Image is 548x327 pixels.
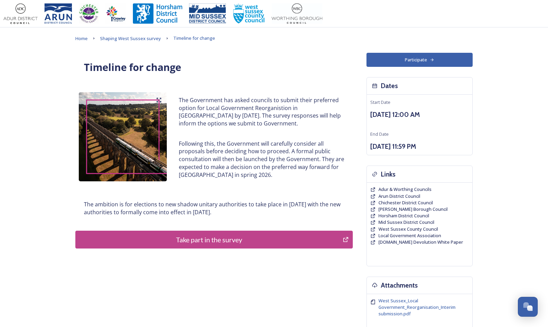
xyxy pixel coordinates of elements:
a: Shaping West Sussex survey [100,34,161,43]
button: Participate [366,53,473,67]
span: Horsham District Council [378,213,429,219]
img: 150ppimsdc%20logo%20blue.png [189,3,226,24]
span: End Date [370,131,389,137]
span: Chichester District Council [378,199,433,206]
span: Start Date [370,99,390,105]
a: Chichester District Council [378,199,433,206]
a: Horsham District Council [378,213,429,219]
img: WSCCPos-Spot-25mm.jpg [233,3,265,24]
img: Horsham%20DC%20Logo.jpg [133,3,182,24]
div: Take part in the survey [79,234,339,245]
p: The Government has asked councils to submit their preferred option for Local Government Reorganis... [179,96,344,128]
span: Home [75,35,88,41]
span: Local Government Association [378,232,441,239]
strong: Timeline for change [84,60,181,74]
a: Arun District Council [378,193,420,199]
a: Home [75,34,88,43]
h3: Attachments [381,280,418,290]
span: West Sussex_Local Government_Reorganisation_Interim submission.pdf [378,298,456,317]
a: Local Government Association [378,232,441,239]
p: The ambition is for elections to new shadow unitary authorities to take place in [DATE] with the ... [84,201,344,216]
a: [DOMAIN_NAME] Devolution White Paper [378,239,463,245]
button: Open Chat [518,297,538,317]
img: Crawley%20BC%20logo.jpg [105,3,126,24]
h3: Links [381,169,396,179]
span: Shaping West Sussex survey [100,35,161,41]
h3: [DATE] 11:59 PM [370,142,469,152]
a: Adur & Worthing Councils [378,186,432,193]
img: Arun%20District%20Council%20logo%20blue%20CMYK.jpg [45,3,72,24]
a: Mid Sussex District Council [378,219,434,226]
a: West Sussex County Council [378,226,438,232]
p: Following this, the Government will carefully consider all proposals before deciding how to proce... [179,140,344,179]
a: [PERSON_NAME] Borough Council [378,206,448,213]
h3: Dates [381,81,398,91]
button: Take part in the survey [75,231,353,249]
img: Worthing_Adur%20%281%29.jpg [272,3,322,24]
img: Adur%20logo%20%281%29.jpeg [3,3,38,24]
img: CDC%20Logo%20-%20you%20may%20have%20a%20better%20version.jpg [79,3,99,24]
span: Timeline for change [173,35,215,41]
h3: [DATE] 12:00 AM [370,110,469,120]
